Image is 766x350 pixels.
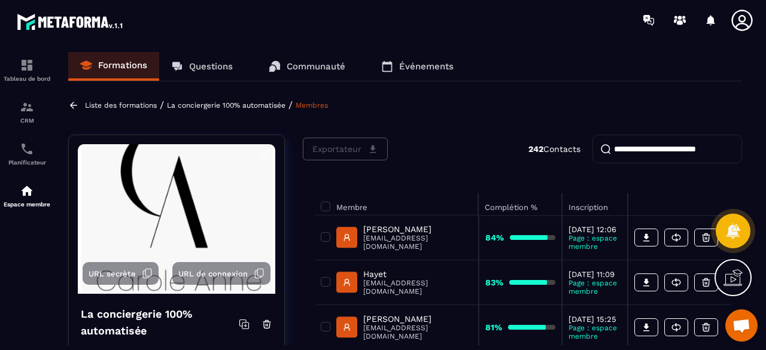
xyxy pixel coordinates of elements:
p: CRM [3,117,51,124]
a: formationformationTableau de bord [3,49,51,91]
th: Inscription [562,193,628,215]
p: [EMAIL_ADDRESS][DOMAIN_NAME] [363,234,472,251]
a: [PERSON_NAME][EMAIL_ADDRESS][DOMAIN_NAME] [336,224,472,251]
strong: 81% [485,322,502,332]
p: Communauté [287,61,345,72]
a: [PERSON_NAME][EMAIL_ADDRESS][DOMAIN_NAME] [336,314,472,340]
span: / [160,99,164,111]
p: Questions [189,61,233,72]
strong: 242 [528,144,543,154]
img: scheduler [20,142,34,156]
p: [EMAIL_ADDRESS][DOMAIN_NAME] [363,279,472,296]
img: formation [20,100,34,114]
img: automations [20,184,34,198]
p: Événements [399,61,454,72]
p: Planificateur [3,159,51,166]
th: Complétion % [479,193,562,215]
p: [DATE] 12:06 [569,225,621,234]
img: background [78,144,275,294]
strong: 84% [485,233,504,242]
a: Questions [159,52,245,81]
a: Formations [68,52,159,81]
th: Membre [315,193,479,215]
p: [PERSON_NAME] [363,314,472,324]
p: Page : espace membre [569,279,621,296]
a: Membres [296,101,328,109]
button: URL secrète [83,262,159,285]
a: Liste des formations [85,101,157,109]
p: Page : espace membre [569,324,621,340]
a: La conciergerie 100% automatisée [167,101,285,109]
p: Contacts [528,144,580,154]
p: [DATE] 15:25 [569,315,621,324]
p: Tableau de bord [3,75,51,82]
img: logo [17,11,124,32]
p: Page : espace membre [569,234,621,251]
a: Ouvrir le chat [725,309,758,342]
p: Espace membre [3,201,51,208]
a: Événements [369,52,466,81]
a: formationformationCRM [3,91,51,133]
p: Formations [98,60,147,71]
a: schedulerschedulerPlanificateur [3,133,51,175]
h4: La conciergerie 100% automatisée [81,306,239,339]
strong: 83% [485,278,503,287]
p: [EMAIL_ADDRESS][DOMAIN_NAME] [363,324,472,340]
a: automationsautomationsEspace membre [3,175,51,217]
p: [DATE] 11:09 [569,270,621,279]
a: Hayet[EMAIL_ADDRESS][DOMAIN_NAME] [336,269,472,296]
p: [PERSON_NAME] [363,224,472,234]
span: URL secrète [89,269,136,278]
p: Hayet [363,269,472,279]
a: Communauté [257,52,357,81]
span: / [288,99,293,111]
button: URL de connexion [172,262,270,285]
img: formation [20,58,34,72]
span: URL de connexion [178,269,248,278]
